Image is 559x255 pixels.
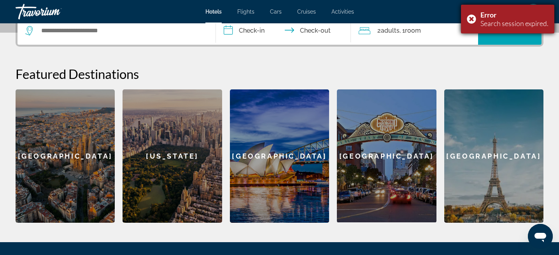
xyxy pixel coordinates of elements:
[297,9,316,15] a: Cruises
[377,25,400,36] span: 2
[444,89,543,223] a: [GEOGRAPHIC_DATA]
[351,17,478,45] button: Travelers: 2 adults, 0 children
[237,9,254,15] a: Flights
[270,9,282,15] a: Cars
[400,25,421,36] span: , 1
[16,2,93,22] a: Travorium
[337,89,436,223] a: [GEOGRAPHIC_DATA]
[337,89,436,222] div: [GEOGRAPHIC_DATA]
[16,89,115,223] a: [GEOGRAPHIC_DATA]
[16,66,543,82] h2: Featured Destinations
[528,224,553,249] iframe: Button to launch messaging window
[331,9,354,15] a: Activities
[523,3,543,20] button: User Menu
[480,19,548,28] div: Search session expired.
[230,89,329,223] a: [GEOGRAPHIC_DATA]
[216,17,351,45] button: Check in and out dates
[205,9,222,15] a: Hotels
[405,27,421,34] span: Room
[381,27,400,34] span: Adults
[123,89,222,223] a: [US_STATE]
[480,10,548,19] div: Error
[18,17,541,45] div: Search widget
